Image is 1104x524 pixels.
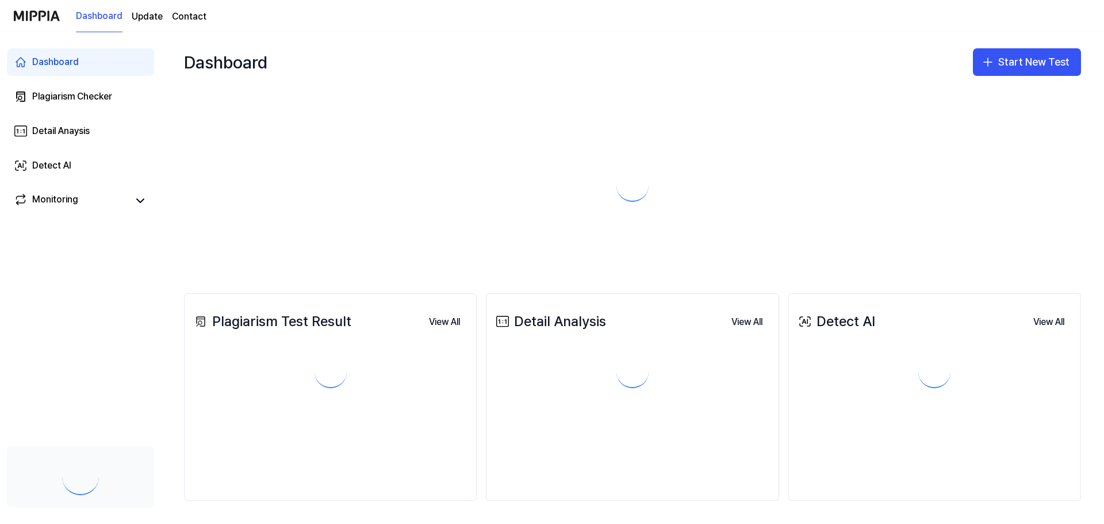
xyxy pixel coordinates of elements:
a: Monitoring [14,193,129,209]
a: Contact [172,10,206,24]
div: Dashboard [32,55,79,69]
div: Detail Analysis [493,311,606,332]
a: View All [722,309,772,334]
a: Dashboard [76,1,122,32]
div: Dashboard [184,44,267,81]
a: Detail Anaysis [7,117,154,145]
button: View All [722,311,772,334]
div: Plagiarism Test Result [191,311,351,332]
a: Dashboard [7,48,154,76]
div: Detect AI [32,159,71,173]
button: View All [1024,311,1074,334]
a: Plagiarism Checker [7,83,154,110]
button: View All [420,311,469,334]
a: Update [132,10,163,24]
a: Detect AI [7,152,154,179]
div: Plagiarism Checker [32,90,112,104]
a: View All [1024,309,1074,334]
a: View All [420,309,469,334]
div: Detect AI [796,311,875,332]
button: Start New Test [973,48,1081,76]
div: Detail Anaysis [32,124,90,138]
div: Monitoring [32,193,78,209]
